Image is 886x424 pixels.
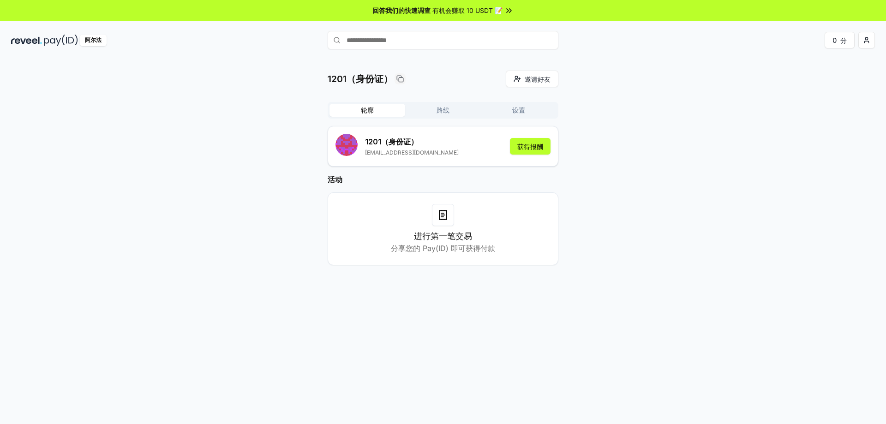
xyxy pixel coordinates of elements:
button: 邀请好友 [506,71,558,87]
font: [EMAIL_ADDRESS][DOMAIN_NAME] [365,149,459,156]
font: 活动 [328,175,342,184]
font: 设置 [512,106,525,114]
font: 0 [832,36,837,44]
img: 揭示黑暗 [11,35,42,46]
font: 1201 [365,137,381,146]
font: 分 [840,36,847,44]
font: 阿尔法 [85,36,102,43]
img: 付款编号 [44,35,78,46]
font: 邀请好友 [525,75,551,83]
font: 分享您的 Pay(ID) 即可获得付款 [391,244,495,253]
button: 0分 [825,32,855,48]
font: 轮廓 [361,106,374,114]
font: 获得报酬 [517,143,543,150]
font: 回答我们的快速调查 [372,6,431,14]
font: 1201（身份证） [328,73,393,84]
button: 获得报酬 [510,138,551,155]
font: 路线 [437,106,449,114]
font: 有机会赚取 10 USDT 📝 [432,6,503,14]
font: （身份证） [381,137,418,146]
font: 进行第一笔交易 [414,231,472,241]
